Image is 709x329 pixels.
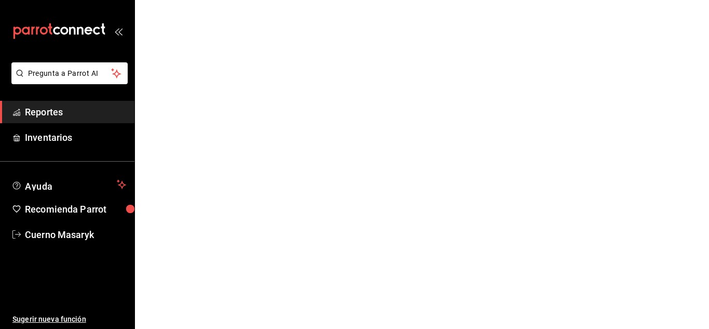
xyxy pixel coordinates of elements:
button: Pregunta a Parrot AI [11,62,128,84]
a: Pregunta a Parrot AI [7,75,128,86]
span: Recomienda Parrot [25,202,126,216]
span: Ayuda [25,178,113,191]
span: Reportes [25,105,126,119]
span: Inventarios [25,130,126,144]
span: Pregunta a Parrot AI [28,68,112,79]
span: Cuerno Masaryk [25,228,126,242]
button: open_drawer_menu [114,27,122,35]
span: Sugerir nueva función [12,314,126,325]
